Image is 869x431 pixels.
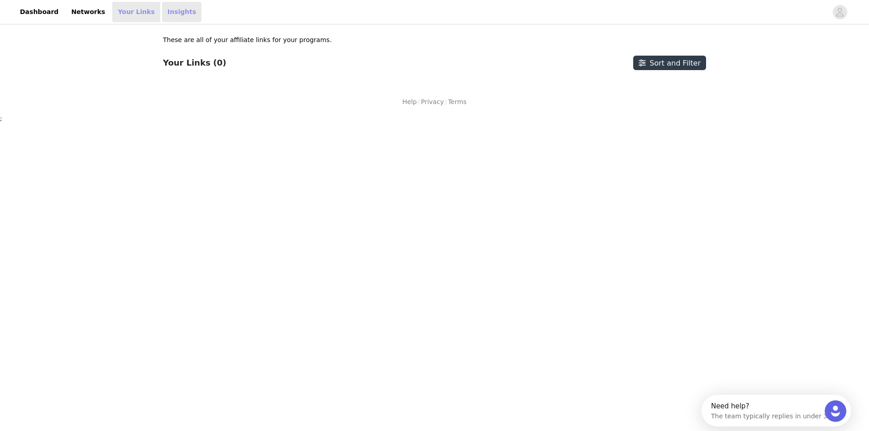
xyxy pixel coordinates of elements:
a: Your Links [112,2,160,22]
a: Help [402,97,417,107]
div: Open Intercom Messenger [4,4,157,28]
a: Insights [162,2,201,22]
a: Terms [448,97,467,107]
a: Privacy [421,97,444,107]
div: Need help? [10,8,130,15]
iframe: Intercom live chat [825,400,846,422]
div: avatar [836,5,844,19]
button: Sort and Filter [633,56,706,70]
a: Networks [66,2,110,22]
p: These are all of your affiliate links for your programs. [163,35,332,45]
h3: Your Links (0) [163,58,226,68]
a: Dashboard [14,2,64,22]
div: The team typically replies in under 3h [10,15,130,24]
iframe: Intercom live chat discovery launcher [702,395,851,426]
